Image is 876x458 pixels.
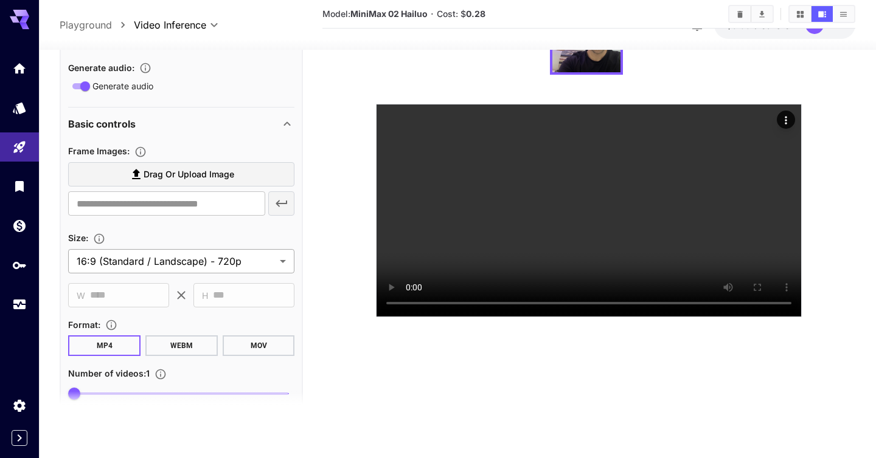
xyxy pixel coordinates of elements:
div: Playground [12,140,27,155]
span: Generate audio [92,80,153,93]
div: Home [12,61,27,76]
span: $5.99 [726,20,753,30]
span: Frame Images : [68,146,130,157]
button: Show media in grid view [790,6,811,22]
span: 16:9 (Standard / Landscape) - 720p [77,254,275,268]
div: Library [12,179,27,194]
button: Clear All [729,6,751,22]
button: Upload frame images. [130,146,151,158]
p: Basic controls [68,117,136,132]
div: Basic controls [68,110,294,139]
div: Models [12,100,27,115]
button: Download All [751,6,773,22]
span: Generate audio : [68,63,134,73]
button: MOV [223,335,295,356]
span: credits left [753,20,796,30]
a: Playground [60,18,112,32]
button: Show media in video view [812,6,833,22]
span: Drag or upload image [144,167,234,182]
div: Usage [12,297,27,312]
button: MP4 [68,335,141,356]
span: Number of videos : 1 [68,368,150,378]
span: Format : [68,320,100,330]
div: Clear AllDownload All [728,5,774,23]
span: Size : [68,233,88,243]
span: W [77,289,85,302]
button: Specify how many videos to generate in a single request. Each video generation will be charged se... [150,368,172,380]
button: Choose the file format for the output video. [100,319,122,331]
button: WEBM [145,335,218,356]
b: MiniMax 02 Hailuo [350,9,428,19]
div: Wallet [12,218,27,233]
button: Show media in list view [833,6,854,22]
span: Video Inference [134,18,206,32]
b: 0.28 [466,9,485,19]
div: Actions [777,111,795,129]
label: Drag or upload image [68,162,294,187]
div: Settings [12,398,27,413]
nav: breadcrumb [60,18,134,32]
button: Adjust the dimensions of the generated image by specifying its width and height in pixels, or sel... [88,233,110,245]
span: Model: [322,9,428,19]
span: H [202,289,208,302]
button: Expand sidebar [12,430,27,446]
p: · [431,7,434,21]
div: Show media in grid viewShow media in video viewShow media in list view [788,5,855,23]
div: API Keys [12,258,27,273]
span: Cost: $ [437,9,485,19]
